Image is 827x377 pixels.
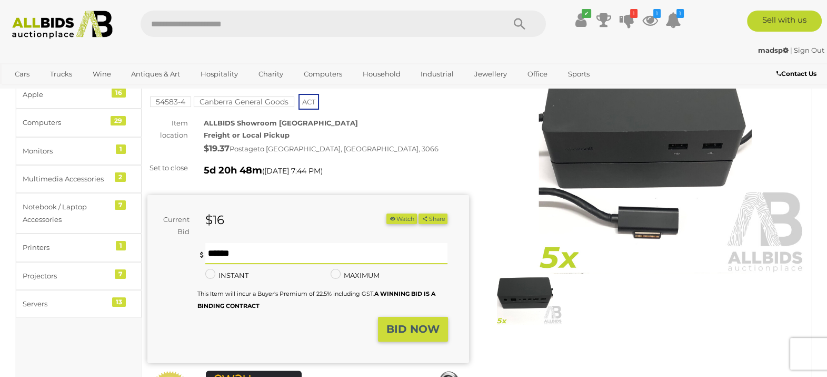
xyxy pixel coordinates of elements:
a: Jewellery [467,65,514,83]
a: Computers [297,65,349,83]
a: Servers 13 [16,290,142,318]
div: Postage [204,141,469,157]
div: 29 [111,116,126,125]
i: ✔ [582,9,591,18]
a: Monitors 1 [16,137,142,165]
a: Trucks [43,65,79,83]
img: Microsoft (1661) Surface Dock w/ Power Supply - Lot of Five [485,66,806,274]
a: Printers 1 [16,234,142,262]
i: 1 [676,9,684,18]
strong: $16 [205,212,224,227]
div: Projectors [23,270,109,282]
div: 13 [112,297,126,307]
div: Notebook / Laptop Accessories [23,201,109,226]
span: ( ) [262,167,323,175]
img: Microsoft (1661) Surface Dock w/ Power Supply - Lot of Five [487,276,563,325]
button: Share [419,214,447,225]
a: 1 [642,11,658,30]
label: MAXIMUM [331,269,380,282]
div: 16 [112,88,126,98]
strong: ALLBIDS Showroom [GEOGRAPHIC_DATA] [204,119,358,127]
span: to [GEOGRAPHIC_DATA], [GEOGRAPHIC_DATA], 3066 [257,144,439,153]
a: Hospitality [194,65,245,83]
div: 1 [116,241,126,250]
div: 7 [115,269,126,279]
a: Canberra General Goods [194,98,294,106]
img: Allbids.com.au [6,11,118,39]
a: Computers 29 [16,109,142,137]
i: 1 [653,9,661,18]
a: [GEOGRAPHIC_DATA] [8,83,96,100]
a: Office [521,65,554,83]
label: INSTANT [205,269,248,282]
button: Watch [386,214,417,225]
span: | [790,46,792,54]
a: Multimedia Accessories 2 [16,165,142,193]
a: Projectors 7 [16,262,142,290]
div: Servers [23,298,109,310]
mark: 54583-4 [150,96,191,107]
a: Household [355,65,407,83]
i: 1 [630,9,637,18]
div: Item location [140,117,196,142]
strong: $19.37 [204,143,230,153]
a: 1 [665,11,681,30]
strong: 5d 20h 48m [204,165,262,176]
div: 7 [115,200,126,210]
div: Printers [23,241,109,254]
strong: BID NOW [386,323,440,335]
mark: Canberra General Goods [194,96,294,107]
b: Contact Us [776,70,816,78]
a: Wine [86,65,118,83]
div: Multimedia Accessories [23,173,109,185]
a: Sell with us [747,11,822,32]
a: 1 [619,11,635,30]
div: Computers [23,117,109,129]
a: madsp [758,46,790,54]
a: Antiques & Art [124,65,187,83]
a: Apple 16 [16,81,142,109]
strong: madsp [758,46,789,54]
div: Apple [23,89,109,101]
div: Set to close [140,162,196,174]
a: Notebook / Laptop Accessories 7 [16,193,142,234]
a: ✔ [573,11,589,30]
a: Industrial [414,65,461,83]
div: Current Bid [147,214,197,238]
span: [DATE] 7:44 PM [264,166,321,176]
li: Watch this item [386,214,417,225]
small: This Item will incur a Buyer's Premium of 22.5% including GST. [197,290,435,310]
span: ACT [298,94,319,110]
a: Charity [252,65,290,83]
a: Contact Us [776,68,819,80]
a: Sign Out [794,46,824,54]
div: Monitors [23,145,109,157]
a: Sports [561,65,596,83]
div: 2 [115,172,126,182]
button: Search [493,11,546,37]
strong: Freight or Local Pickup [204,131,290,139]
button: BID NOW [378,317,448,342]
div: 1 [116,144,126,154]
a: Cars [8,65,36,83]
a: 54583-4 [150,98,191,106]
